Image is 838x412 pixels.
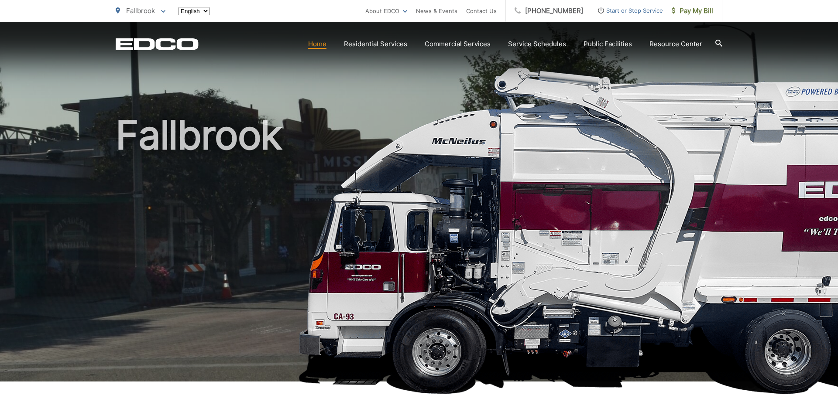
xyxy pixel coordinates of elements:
a: Resource Center [649,39,702,49]
a: EDCD logo. Return to the homepage. [116,38,199,50]
h1: Fallbrook [116,113,722,389]
a: Service Schedules [508,39,566,49]
a: Residential Services [344,39,407,49]
span: Fallbrook [126,7,155,15]
a: News & Events [416,6,457,16]
a: Contact Us [466,6,497,16]
span: Pay My Bill [672,6,713,16]
a: Commercial Services [425,39,491,49]
a: About EDCO [365,6,407,16]
select: Select a language [179,7,209,15]
a: Public Facilities [584,39,632,49]
a: Home [308,39,326,49]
